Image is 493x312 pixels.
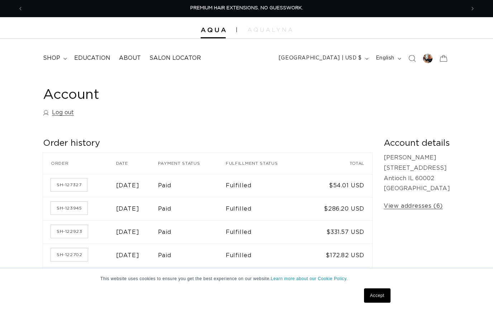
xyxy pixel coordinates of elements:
[226,197,307,220] td: Fulfilled
[158,267,226,290] td: Paid
[226,174,307,197] td: Fulfilled
[226,267,307,290] td: Fulfilled
[307,267,372,290] td: $117.73 USD
[384,153,450,194] p: [PERSON_NAME] [STREET_ADDRESS] Antioch IL 60002 [GEOGRAPHIC_DATA]
[307,197,372,220] td: $286.20 USD
[43,107,74,118] a: Log out
[116,206,139,212] time: [DATE]
[70,50,115,66] a: Education
[116,183,139,188] time: [DATE]
[465,2,480,15] button: Next announcement
[43,86,450,104] h1: Account
[376,54,394,62] span: English
[51,202,87,215] a: Order number SH-123945
[145,50,205,66] a: Salon Locator
[158,153,226,174] th: Payment status
[116,229,139,235] time: [DATE]
[279,54,362,62] span: [GEOGRAPHIC_DATA] | USD $
[271,276,348,281] a: Learn more about our Cookie Policy.
[43,153,116,174] th: Order
[274,52,372,65] button: [GEOGRAPHIC_DATA] | USD $
[158,244,226,267] td: Paid
[43,138,372,149] h2: Order history
[372,52,404,65] button: English
[115,50,145,66] a: About
[74,54,110,62] span: Education
[116,253,139,258] time: [DATE]
[364,288,391,303] a: Accept
[384,138,450,149] h2: Account details
[51,248,88,261] a: Order number SH-122702
[116,153,158,174] th: Date
[226,153,307,174] th: Fulfillment status
[13,2,28,15] button: Previous announcement
[384,201,443,211] a: View addresses (6)
[100,275,393,282] p: This website uses cookies to ensure you get the best experience on our website.
[51,178,87,191] a: Order number SH-127327
[51,225,88,238] a: Order number SH-122923
[307,174,372,197] td: $54.01 USD
[149,54,201,62] span: Salon Locator
[158,197,226,220] td: Paid
[307,220,372,244] td: $331.57 USD
[158,220,226,244] td: Paid
[404,51,420,66] summary: Search
[39,50,70,66] summary: shop
[43,54,60,62] span: shop
[201,28,226,33] img: Aqua Hair Extensions
[307,244,372,267] td: $172.82 USD
[226,244,307,267] td: Fulfilled
[119,54,141,62] span: About
[190,6,303,10] span: PREMIUM HAIR EXTENSIONS. NO GUESSWORK.
[226,220,307,244] td: Fulfilled
[158,174,226,197] td: Paid
[248,28,292,32] img: aqualyna.com
[307,153,372,174] th: Total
